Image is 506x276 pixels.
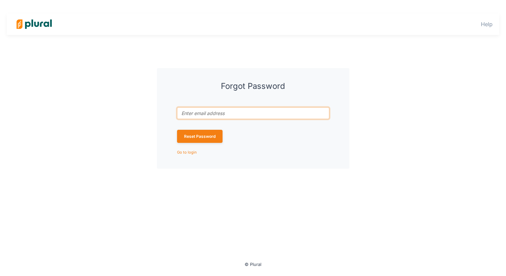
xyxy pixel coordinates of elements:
[11,12,58,36] img: Logo for Plural
[177,130,223,143] button: Reset Password
[177,107,329,119] input: Enter email address
[177,149,197,155] a: Go to login
[177,150,197,155] small: Go to login
[177,81,329,91] h3: Forgot Password
[245,262,261,267] small: © Plural
[481,21,493,27] a: Help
